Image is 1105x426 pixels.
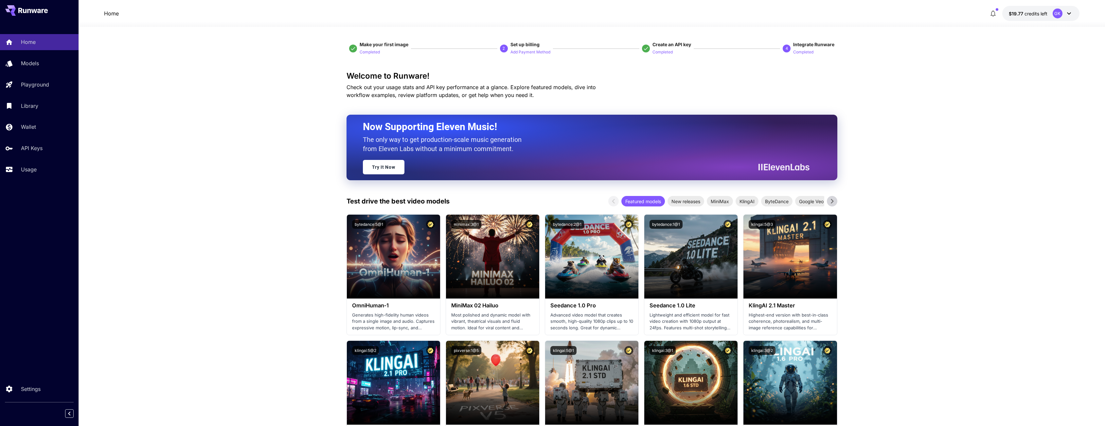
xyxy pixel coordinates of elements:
[451,302,534,309] h3: MiniMax 02 Hailuo
[823,346,832,355] button: Certified Model – Vetted for best performance and includes a commercial license.
[545,215,638,299] img: alt
[621,196,665,206] div: Featured models
[793,42,834,47] span: Integrate Runware
[21,38,36,46] p: Home
[668,198,704,205] span: New releases
[624,346,633,355] button: Certified Model – Vetted for best performance and includes a commercial license.
[723,220,732,229] button: Certified Model – Vetted for best performance and includes a commercial license.
[550,220,584,229] button: bytedance:2@1
[736,196,758,206] div: KlingAI
[823,220,832,229] button: Certified Model – Vetted for best performance and includes a commercial license.
[446,341,539,425] img: alt
[451,312,534,331] p: Most polished and dynamic model with vibrant, theatrical visuals and fluid motion. Ideal for vira...
[652,48,673,56] button: Completed
[749,346,775,355] button: klingai:3@2
[650,302,732,309] h3: Seedance 1.0 Lite
[550,302,633,309] h3: Seedance 1.0 Pro
[21,165,37,173] p: Usage
[1009,11,1025,16] span: $19.77
[644,215,738,299] img: alt
[70,408,79,419] div: Collapse sidebar
[1025,11,1047,16] span: credits left
[650,220,683,229] button: bytedance:1@1
[360,48,380,56] button: Completed
[795,198,828,205] span: Google Veo
[644,341,738,425] img: alt
[545,341,638,425] img: alt
[786,46,788,51] p: 4
[743,341,837,425] img: alt
[668,196,704,206] div: New releases
[363,160,404,174] a: Try It Now
[761,196,793,206] div: ByteDance
[795,196,828,206] div: Google Veo
[347,196,450,206] p: Test drive the best video models
[743,215,837,299] img: alt
[104,10,119,17] nav: breadcrumb
[723,346,732,355] button: Certified Model – Vetted for best performance and includes a commercial license.
[352,346,379,355] button: klingai:5@2
[749,302,831,309] h3: KlingAI 2.1 Master
[652,42,691,47] span: Create an API key
[525,220,534,229] button: Certified Model – Vetted for best performance and includes a commercial license.
[503,46,505,51] p: 2
[352,312,435,331] p: Generates high-fidelity human videos from a single image and audio. Captures expressive motion, l...
[21,123,36,131] p: Wallet
[347,71,837,81] h3: Welcome to Runware!
[451,346,481,355] button: pixverse:1@5
[510,49,550,55] p: Add Payment Method
[550,346,577,355] button: klingai:5@1
[451,220,481,229] button: minimax:3@1
[650,346,676,355] button: klingai:3@1
[1053,9,1062,18] div: GK
[761,198,793,205] span: ByteDance
[426,220,435,229] button: Certified Model – Vetted for best performance and includes a commercial license.
[65,409,74,418] button: Collapse sidebar
[360,49,380,55] p: Completed
[360,42,408,47] span: Make your first image
[793,49,813,55] p: Completed
[446,215,539,299] img: alt
[1002,6,1079,21] button: $19.7727GK
[749,220,775,229] button: klingai:5@3
[736,198,758,205] span: KlingAI
[652,49,673,55] p: Completed
[426,346,435,355] button: Certified Model – Vetted for best performance and includes a commercial license.
[621,198,665,205] span: Featured models
[347,341,440,425] img: alt
[21,144,43,152] p: API Keys
[352,302,435,309] h3: OmniHuman‑1
[21,81,49,88] p: Playground
[104,10,119,17] a: Home
[624,220,633,229] button: Certified Model – Vetted for best performance and includes a commercial license.
[21,385,41,393] p: Settings
[21,102,38,110] p: Library
[363,135,526,153] p: The only way to get production-scale music generation from Eleven Labs without a minimum commitment.
[352,220,386,229] button: bytedance:5@1
[347,215,440,299] img: alt
[510,42,540,47] span: Set up billing
[550,312,633,331] p: Advanced video model that creates smooth, high-quality 1080p clips up to 10 seconds long. Great f...
[21,59,39,67] p: Models
[347,84,596,98] span: Check out your usage stats and API key performance at a glance. Explore featured models, dive int...
[363,121,805,133] h2: Now Supporting Eleven Music!
[707,196,733,206] div: MiniMax
[707,198,733,205] span: MiniMax
[510,48,550,56] button: Add Payment Method
[1009,10,1047,17] div: $19.7727
[525,346,534,355] button: Certified Model – Vetted for best performance and includes a commercial license.
[749,312,831,331] p: Highest-end version with best-in-class coherence, photorealism, and multi-image reference capabil...
[650,312,732,331] p: Lightweight and efficient model for fast video creation with 1080p output at 24fps. Features mult...
[793,48,813,56] button: Completed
